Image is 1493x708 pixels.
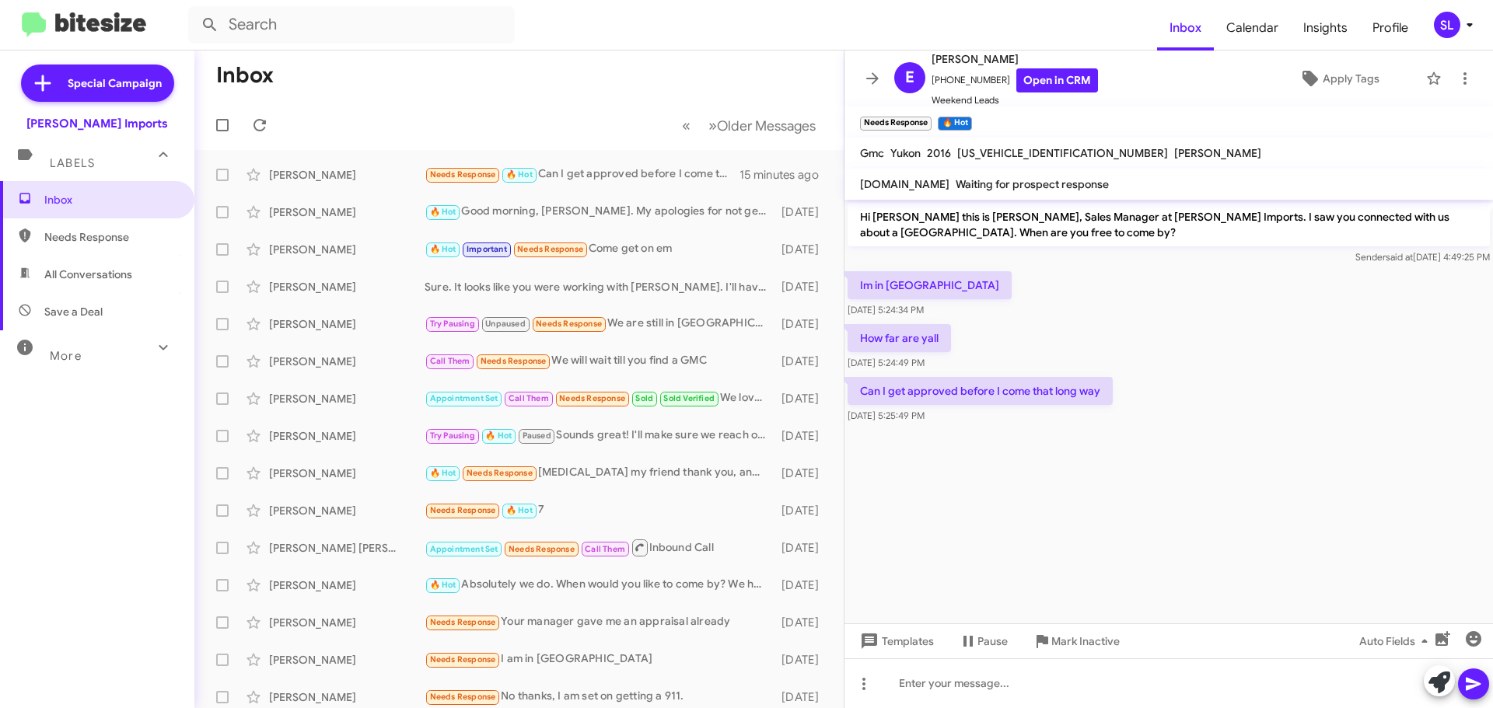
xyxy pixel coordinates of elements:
span: Inbox [1157,5,1214,51]
span: Templates [857,627,934,655]
span: Special Campaign [68,75,162,91]
div: We love it nice car. It eats a lot of gas, but that comes with having a hopped up engine. [425,389,774,407]
span: [DATE] 5:24:34 PM [848,304,924,316]
p: How far are yall [848,324,951,352]
div: [DATE] [774,689,831,705]
span: Yukon [890,146,921,160]
div: Come get on em [425,240,774,258]
div: [PERSON_NAME] [269,689,425,705]
span: Sold [635,393,653,403]
div: Absolutely we do. When would you like to come by? We have some time [DATE] at 10:45 am or would 1... [425,576,774,594]
span: said at [1386,251,1413,263]
span: 2016 [927,146,951,160]
div: [DATE] [774,540,831,556]
span: Needs Response [430,654,496,664]
div: [DATE] [774,466,831,481]
span: [US_VEHICLE_IDENTIFICATION_NUMBER] [957,146,1168,160]
div: I am in [GEOGRAPHIC_DATA] [425,650,774,668]
p: Im in [GEOGRAPHIC_DATA] [848,271,1012,299]
span: Needs Response [430,505,496,515]
div: We will wait till you find a GMC [425,352,774,370]
span: Important [467,244,507,254]
span: 🔥 Hot [430,468,456,478]
span: 🔥 Hot [430,207,456,217]
div: [DATE] [774,503,831,518]
div: [DATE] [774,615,831,630]
span: E [905,65,914,90]
div: 15 minutes ago [740,167,831,183]
a: Profile [1360,5,1421,51]
span: Calendar [1214,5,1291,51]
div: [DATE] [774,577,831,593]
span: Older Messages [717,117,816,134]
span: Needs Response [536,319,602,329]
span: [DATE] 5:25:49 PM [848,410,925,421]
span: Inbox [44,192,177,208]
button: Apply Tags [1259,65,1418,92]
div: [PERSON_NAME] [269,652,425,668]
button: Pause [946,627,1020,655]
span: Call Them [430,356,470,366]
div: [DATE] [774,391,831,406]
div: [DATE] [774,652,831,668]
div: [PERSON_NAME] [269,391,425,406]
p: Can I get approved before I come that long way [848,377,1113,405]
div: [DATE] [774,242,831,257]
span: Gmc [860,146,884,160]
span: All Conversations [44,267,132,282]
span: Needs Response [509,544,575,554]
a: Open in CRM [1016,68,1098,92]
nav: Page navigation example [673,110,825,141]
span: Try Pausing [430,319,475,329]
span: Needs Response [430,692,496,702]
div: [PERSON_NAME] [269,503,425,518]
button: Previous [673,110,700,141]
button: Next [699,110,825,141]
div: [DATE] [774,428,831,444]
span: Needs Response [517,244,583,254]
span: « [682,116,691,135]
button: Mark Inactive [1020,627,1132,655]
span: [DATE] 5:24:49 PM [848,357,925,368]
div: Good morning, [PERSON_NAME]. My apologies for not getting back with you [DATE] evening. What time... [425,203,774,221]
span: » [708,116,717,135]
div: [PERSON_NAME] [PERSON_NAME] [269,540,425,556]
span: Unpaused [485,319,526,329]
div: [PERSON_NAME] [269,242,425,257]
span: [DOMAIN_NAME] [860,177,949,191]
span: [PHONE_NUMBER] [932,68,1098,92]
span: Paused [523,431,551,441]
div: [PERSON_NAME] [269,279,425,295]
div: [PERSON_NAME] [269,428,425,444]
span: Appointment Set [430,393,498,403]
input: Search [188,6,515,44]
div: Inbound Call [425,538,774,557]
div: [DATE] [774,279,831,295]
span: Needs Response [467,468,533,478]
a: Insights [1291,5,1360,51]
span: More [50,349,82,363]
span: [PERSON_NAME] [932,50,1098,68]
span: 🔥 Hot [430,244,456,254]
div: [DATE] [774,204,831,220]
span: Pause [977,627,1008,655]
span: Save a Deal [44,304,103,319]
small: 🔥 Hot [938,117,971,131]
div: Can I get approved before I come that long way [425,166,740,183]
button: SL [1421,12,1476,38]
div: [PERSON_NAME] [269,167,425,183]
span: 🔥 Hot [506,169,533,180]
span: Labels [50,156,95,170]
span: Needs Response [559,393,625,403]
span: Sender [DATE] 4:49:25 PM [1355,251,1490,263]
div: [DATE] [774,316,831,332]
span: 🔥 Hot [430,580,456,590]
div: SL [1434,12,1460,38]
div: [PERSON_NAME] [269,615,425,630]
div: [PERSON_NAME] [269,577,425,593]
span: [PERSON_NAME] [1174,146,1261,160]
div: 7 [425,501,774,519]
small: Needs Response [860,117,932,131]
